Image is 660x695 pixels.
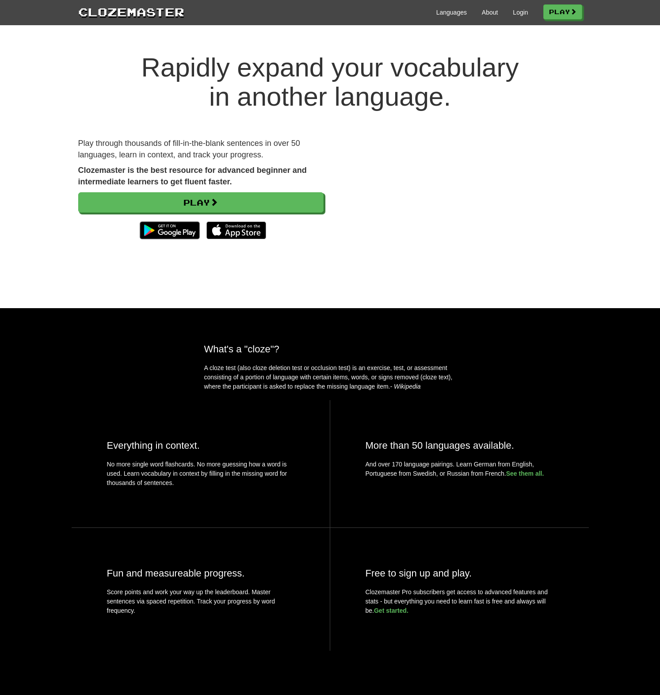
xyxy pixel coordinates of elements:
[513,8,528,17] a: Login
[482,8,498,17] a: About
[366,440,553,451] h2: More than 50 languages available.
[436,8,467,17] a: Languages
[543,4,582,19] a: Play
[78,166,307,186] strong: Clozemaster is the best resource for advanced beginner and intermediate learners to get fluent fa...
[374,607,408,614] a: Get started.
[390,383,421,390] em: - Wikipedia
[107,568,294,579] h2: Fun and measureable progress.
[78,138,324,160] p: Play through thousands of fill-in-the-blank sentences in over 50 languages, learn in context, and...
[206,221,266,239] img: Download_on_the_App_Store_Badge_US-UK_135x40-25178aeef6eb6b83b96f5f2d004eda3bffbb37122de64afbaef7...
[366,460,553,478] p: And over 170 language pairings. Learn German from English, Portuguese from Swedish, or Russian fr...
[78,4,184,20] a: Clozemaster
[107,460,294,492] p: No more single word flashcards. No more guessing how a word is used. Learn vocabulary in context ...
[107,588,294,615] p: Score points and work your way up the leaderboard. Master sentences via spaced repetition. Track ...
[204,363,456,391] p: A cloze test (also cloze deletion test or occlusion test) is an exercise, test, or assessment con...
[135,217,204,244] img: Get it on Google Play
[78,192,324,213] a: Play
[204,344,456,355] h2: What's a "cloze"?
[506,470,544,477] a: See them all.
[107,440,294,451] h2: Everything in context.
[366,588,553,615] p: Clozemaster Pro subscribers get access to advanced features and stats - but everything you need t...
[366,568,553,579] h2: Free to sign up and play.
